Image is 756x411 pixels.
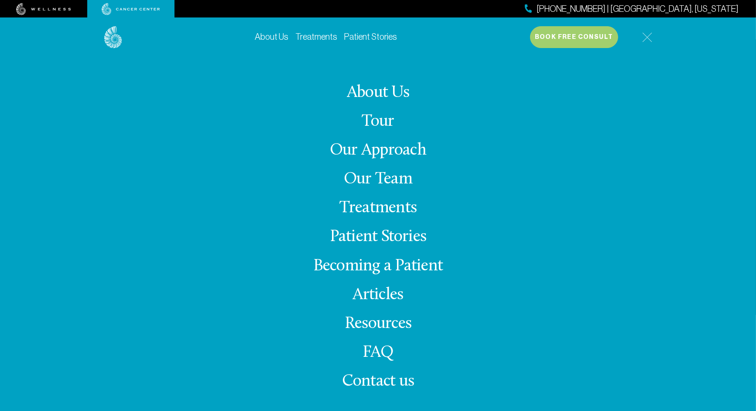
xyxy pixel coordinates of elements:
img: wellness [16,3,71,15]
a: Treatments [339,200,417,217]
button: Book Free Consult [530,26,618,48]
a: Patient Stories [330,228,427,245]
a: Treatments [295,32,337,41]
a: Our Team [344,171,412,188]
img: cancer center [102,3,160,15]
a: Becoming a Patient [313,258,443,275]
a: About Us [347,84,409,101]
a: [PHONE_NUMBER] | [GEOGRAPHIC_DATA], [US_STATE] [525,3,739,15]
a: Resources [345,315,411,332]
img: icon-hamburger [642,32,652,42]
span: Contact us [342,373,414,390]
a: Our Approach [330,142,426,159]
a: About Us [255,32,288,41]
a: Tour [362,113,394,130]
img: logo [104,26,122,48]
a: Patient Stories [344,32,397,41]
a: Articles [353,287,404,304]
a: FAQ [363,344,394,361]
span: [PHONE_NUMBER] | [GEOGRAPHIC_DATA], [US_STATE] [537,3,739,15]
